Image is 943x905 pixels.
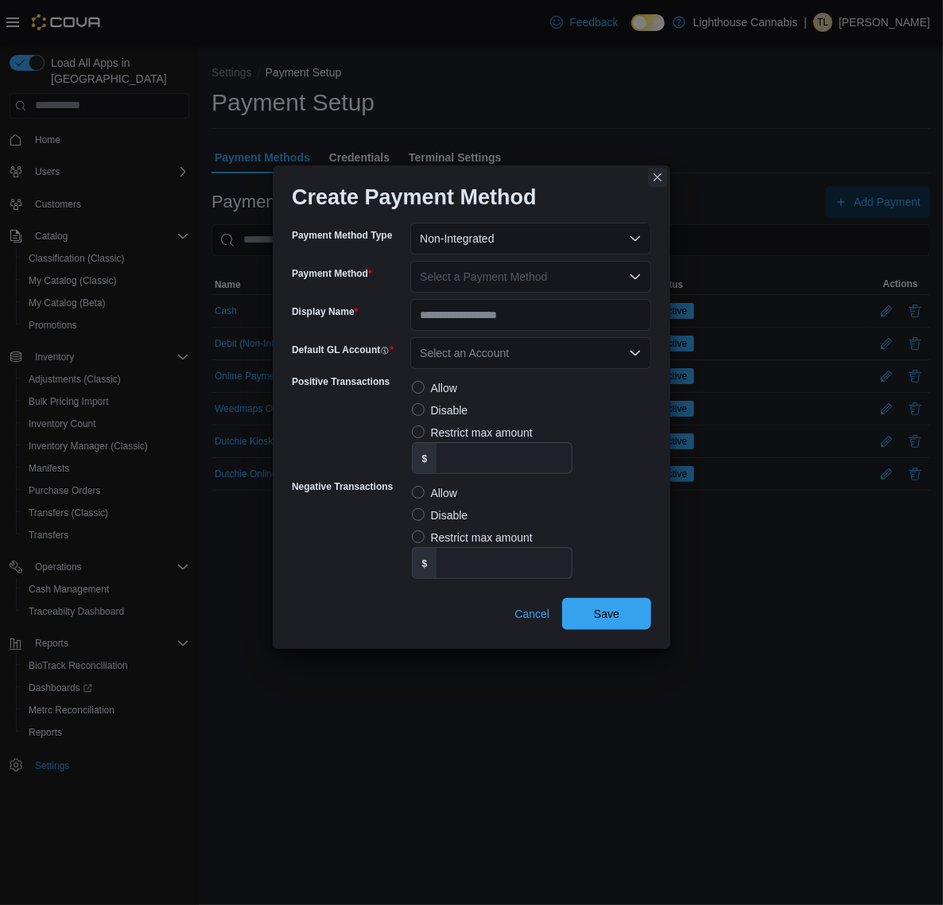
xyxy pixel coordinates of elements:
[412,379,457,398] label: Allow
[412,401,468,420] label: Disable
[413,548,437,578] label: $
[508,598,556,630] button: Cancel
[292,229,392,242] label: Payment Method Type
[514,606,549,622] span: Cancel
[292,344,380,355] span: Default GL Account
[292,184,537,210] h1: Create Payment Method
[413,443,437,473] label: $
[420,270,547,283] span: Select a Payment Method
[410,223,651,254] button: Non-Integrated
[412,484,457,503] label: Allow
[292,305,358,318] label: Display Name
[412,506,468,525] label: Disable
[292,375,390,474] label: Positive Transactions
[594,606,619,622] span: Save
[412,528,533,547] label: Restrict max amount
[629,347,642,359] button: Open list of options
[562,598,651,630] button: Save
[292,480,393,579] label: Negative Transactions
[412,423,533,442] label: Restrict max amount
[292,267,372,280] label: Payment Method
[648,168,667,187] button: Closes this modal window
[410,261,651,293] button: Select a Payment Method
